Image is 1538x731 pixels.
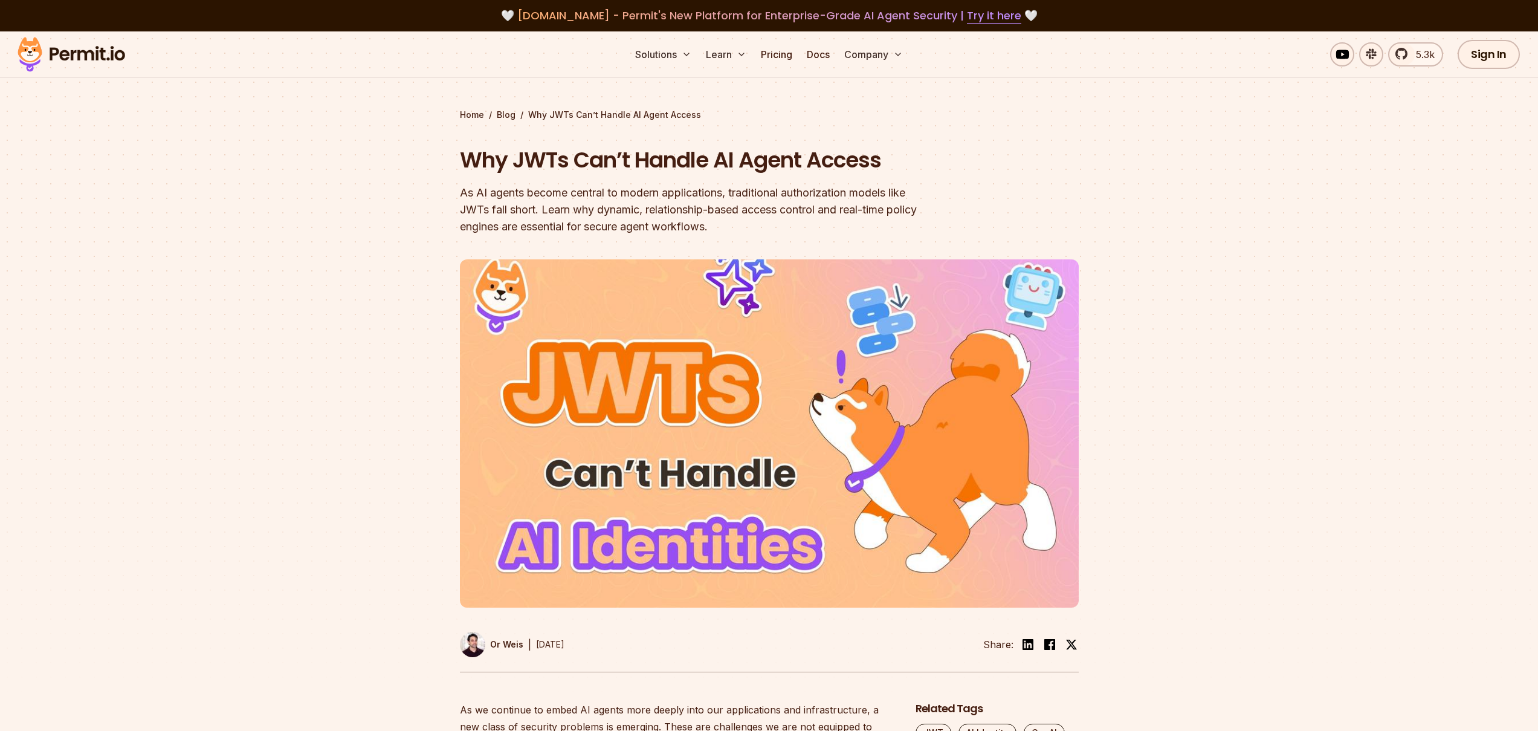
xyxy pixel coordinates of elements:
a: Blog [497,109,515,121]
img: facebook [1042,637,1057,652]
p: Or Weis [490,638,523,651]
a: Or Weis [460,632,523,657]
img: Or Weis [460,632,485,657]
img: linkedin [1021,637,1035,652]
a: Home [460,109,484,121]
a: 5.3k [1388,42,1443,67]
span: [DOMAIN_NAME] - Permit's New Platform for Enterprise-Grade AI Agent Security | [517,8,1021,23]
span: 5.3k [1409,47,1435,62]
img: Why JWTs Can’t Handle AI Agent Access [460,259,1079,608]
time: [DATE] [536,639,564,649]
div: / / [460,109,1079,121]
button: Learn [701,42,751,67]
a: Docs [802,42,835,67]
a: Pricing [756,42,797,67]
a: Try it here [967,8,1021,24]
img: Permit logo [12,34,131,75]
img: twitter [1065,638,1078,651]
a: Sign In [1458,40,1520,69]
div: | [528,637,531,652]
div: 🤍 🤍 [29,7,1509,24]
h2: Related Tags [916,701,1079,716]
button: Solutions [630,42,696,67]
button: Company [839,42,908,67]
div: As AI agents become central to modern applications, traditional authorization models like JWTs fa... [460,184,924,235]
li: Share: [983,637,1013,652]
h1: Why JWTs Can’t Handle AI Agent Access [460,145,924,175]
